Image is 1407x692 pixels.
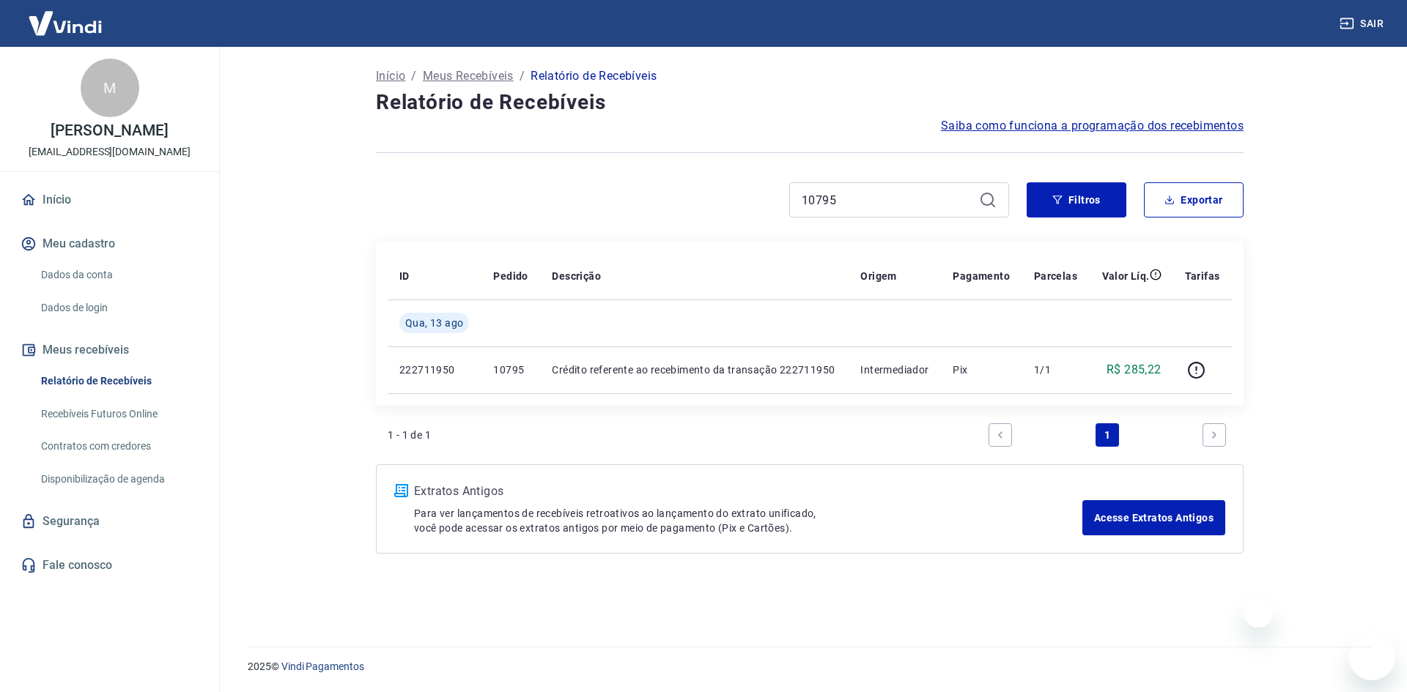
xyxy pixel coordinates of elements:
button: Exportar [1144,182,1244,217]
button: Filtros [1027,182,1126,217]
p: Intermediador [860,362,929,377]
a: Fale conosco [18,549,202,581]
p: / [411,67,416,85]
a: Disponibilização de agenda [35,464,202,494]
p: Tarifas [1185,269,1220,283]
p: 10795 [493,362,528,377]
a: Início [376,67,405,85]
ul: Pagination [983,417,1232,453]
p: 2025 © [248,659,1372,674]
iframe: Botão para abrir a janela de mensagens [1348,633,1395,680]
p: [PERSON_NAME] [51,123,168,138]
p: Descrição [552,269,601,283]
a: Acesse Extratos Antigos [1082,500,1225,535]
a: Previous page [989,423,1012,447]
a: Page 1 is your current page [1096,423,1119,447]
h4: Relatório de Recebíveis [376,88,1244,117]
p: 222711950 [399,362,470,377]
p: Valor Líq. [1102,269,1150,283]
p: Para ver lançamentos de recebíveis retroativos ao lançamento do extrato unificado, você pode aces... [414,506,1082,535]
a: Recebíveis Futuros Online [35,399,202,429]
p: Pix [953,362,1010,377]
p: [EMAIL_ADDRESS][DOMAIN_NAME] [29,144,191,160]
p: / [520,67,525,85]
a: Início [18,184,202,216]
p: Pedido [493,269,528,283]
img: ícone [394,484,408,497]
input: Busque pelo número do pedido [802,189,973,211]
img: Vindi [18,1,113,45]
a: Vindi Pagamentos [281,661,364,672]
p: Crédito referente ao recebimento da transação 222711950 [552,362,837,377]
p: Pagamento [953,269,1010,283]
p: Relatório de Recebíveis [531,67,657,85]
span: Qua, 13 ago [405,316,463,330]
a: Contratos com credores [35,431,202,461]
a: Segurança [18,505,202,537]
a: Dados da conta [35,260,202,290]
button: Meu cadastro [18,228,202,260]
a: Dados de login [35,293,202,323]
p: Origem [860,269,896,283]
p: ID [399,269,410,283]
p: 1/1 [1034,362,1078,377]
a: Relatório de Recebíveis [35,366,202,396]
button: Meus recebíveis [18,334,202,366]
iframe: Fechar mensagem [1244,598,1273,628]
div: M [81,59,139,117]
a: Meus Recebíveis [423,67,514,85]
p: R$ 285,22 [1107,361,1162,379]
p: 1 - 1 de 1 [388,428,431,442]
p: Extratos Antigos [414,483,1082,500]
a: Next page [1203,423,1226,447]
button: Sair [1337,10,1389,37]
a: Saiba como funciona a programação dos recebimentos [941,117,1244,135]
p: Parcelas [1034,269,1077,283]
